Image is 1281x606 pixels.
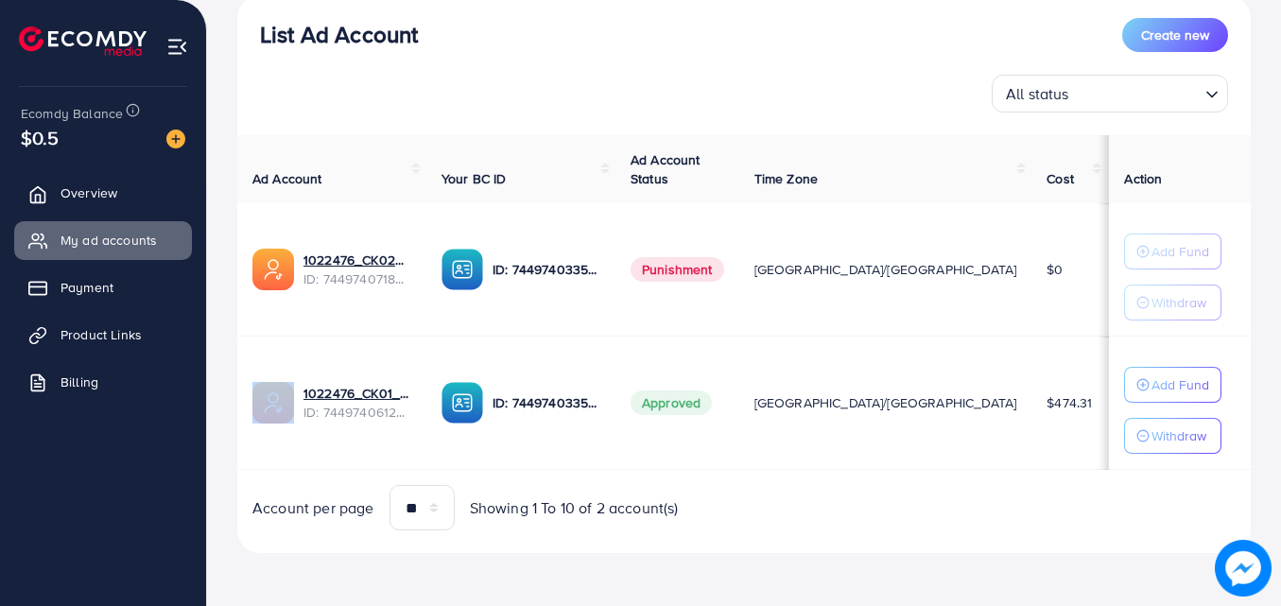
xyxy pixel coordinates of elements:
[1047,169,1074,188] span: Cost
[1047,393,1092,412] span: $474.31
[631,390,712,415] span: Approved
[1122,18,1228,52] button: Create new
[1124,169,1162,188] span: Action
[61,278,113,297] span: Payment
[14,316,192,354] a: Product Links
[1151,373,1209,396] p: Add Fund
[14,363,192,401] a: Billing
[631,257,724,282] span: Punishment
[61,183,117,202] span: Overview
[1215,540,1272,597] img: image
[1047,260,1063,279] span: $0
[61,231,157,250] span: My ad accounts
[303,269,411,288] span: ID: 7449740718454915089
[303,384,411,423] div: <span class='underline'>1022476_CK01_1734527903320</span></br>7449740612842192912
[166,36,188,58] img: menu
[303,251,411,289] div: <span class='underline'>1022476_CK02_1734527935209</span></br>7449740718454915089
[1124,367,1221,403] button: Add Fund
[1141,26,1209,44] span: Create new
[260,21,418,48] h3: List Ad Account
[166,130,185,148] img: image
[1124,418,1221,454] button: Withdraw
[14,174,192,212] a: Overview
[441,249,483,290] img: ic-ba-acc.ded83a64.svg
[754,169,818,188] span: Time Zone
[470,497,679,519] span: Showing 1 To 10 of 2 account(s)
[252,249,294,290] img: ic-ads-acc.e4c84228.svg
[14,268,192,306] a: Payment
[493,258,600,281] p: ID: 7449740335716761616
[21,124,60,151] span: $0.5
[1151,240,1209,263] p: Add Fund
[1075,77,1198,108] input: Search for option
[303,384,411,403] a: 1022476_CK01_1734527903320
[754,260,1017,279] span: [GEOGRAPHIC_DATA]/[GEOGRAPHIC_DATA]
[1151,424,1206,447] p: Withdraw
[21,104,123,123] span: Ecomdy Balance
[441,382,483,424] img: ic-ba-acc.ded83a64.svg
[303,403,411,422] span: ID: 7449740612842192912
[992,75,1228,113] div: Search for option
[631,150,701,188] span: Ad Account Status
[1002,80,1073,108] span: All status
[252,497,374,519] span: Account per page
[252,382,294,424] img: ic-ads-acc.e4c84228.svg
[1124,234,1221,269] button: Add Fund
[61,372,98,391] span: Billing
[19,26,147,56] img: logo
[754,393,1017,412] span: [GEOGRAPHIC_DATA]/[GEOGRAPHIC_DATA]
[1124,285,1221,320] button: Withdraw
[303,251,411,269] a: 1022476_CK02_1734527935209
[493,391,600,414] p: ID: 7449740335716761616
[1151,291,1206,314] p: Withdraw
[441,169,507,188] span: Your BC ID
[61,325,142,344] span: Product Links
[14,221,192,259] a: My ad accounts
[252,169,322,188] span: Ad Account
